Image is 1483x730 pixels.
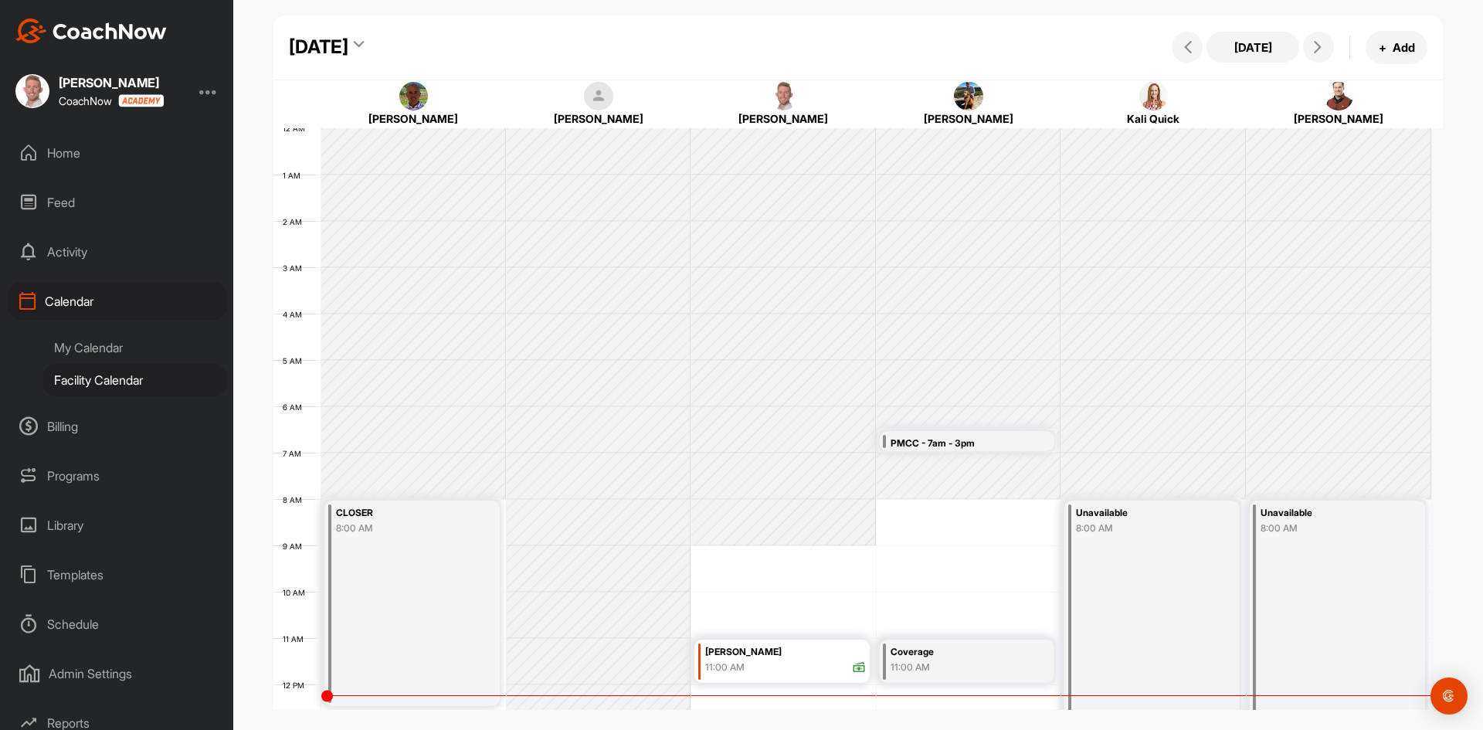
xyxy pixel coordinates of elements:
[273,356,317,365] div: 5 AM
[708,110,860,127] div: [PERSON_NAME]
[273,495,317,504] div: 8 AM
[273,263,317,273] div: 3 AM
[8,282,226,321] div: Calendar
[891,643,1025,661] div: Coverage
[1430,677,1468,715] div: Open Intercom Messenger
[8,134,226,172] div: Home
[705,660,745,674] div: 11:00 AM
[8,506,226,545] div: Library
[1139,82,1169,111] img: square_f83323a0b94dc7e0854e7c3b53950f19.jpg
[891,435,1025,453] div: PMCC - 7am - 3pm
[273,634,319,643] div: 11 AM
[1379,39,1386,56] span: +
[273,402,317,412] div: 6 AM
[15,74,49,108] img: square_105326042753a73622d7c91f93191a46.jpg
[1366,31,1427,64] button: +Add
[43,364,226,396] div: Facility Calendar
[43,331,226,364] div: My Calendar
[273,171,316,180] div: 1 AM
[705,643,866,661] div: [PERSON_NAME]
[1206,32,1299,63] button: [DATE]
[769,82,799,111] img: square_105326042753a73622d7c91f93191a46.jpg
[59,94,164,107] div: CoachNow
[8,654,226,693] div: Admin Settings
[891,660,1025,674] div: 11:00 AM
[522,110,674,127] div: [PERSON_NAME]
[8,555,226,594] div: Templates
[59,76,164,89] div: [PERSON_NAME]
[273,217,317,226] div: 2 AM
[8,233,226,271] div: Activity
[338,110,490,127] div: [PERSON_NAME]
[289,33,348,61] div: [DATE]
[336,504,470,522] div: CLOSER
[892,110,1044,127] div: [PERSON_NAME]
[15,19,167,43] img: CoachNow
[273,681,320,690] div: 12 PM
[8,457,226,495] div: Programs
[8,407,226,446] div: Billing
[1261,504,1395,522] div: Unavailable
[336,521,470,535] div: 8:00 AM
[1324,82,1353,111] img: square_0caa4cd83494f325f7d1a35bb6b8cfc9.jpg
[118,94,164,107] img: CoachNow acadmey
[8,605,226,643] div: Schedule
[273,542,317,551] div: 9 AM
[273,310,317,319] div: 4 AM
[954,82,983,111] img: square_167a8190381aa8fe820305d4fb9b9232.jpg
[273,124,321,133] div: 12 AM
[1262,110,1414,127] div: [PERSON_NAME]
[584,82,613,111] img: square_default-ef6cabf814de5a2bf16c804365e32c732080f9872bdf737d349900a9daf73cf9.png
[1076,521,1210,535] div: 8:00 AM
[1261,521,1395,535] div: 8:00 AM
[399,82,429,111] img: square_995310b67c6d69ec776f0b559f876709.jpg
[1076,504,1210,522] div: Unavailable
[273,588,321,597] div: 10 AM
[273,449,317,458] div: 7 AM
[8,183,226,222] div: Feed
[1077,110,1230,127] div: Kali Quick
